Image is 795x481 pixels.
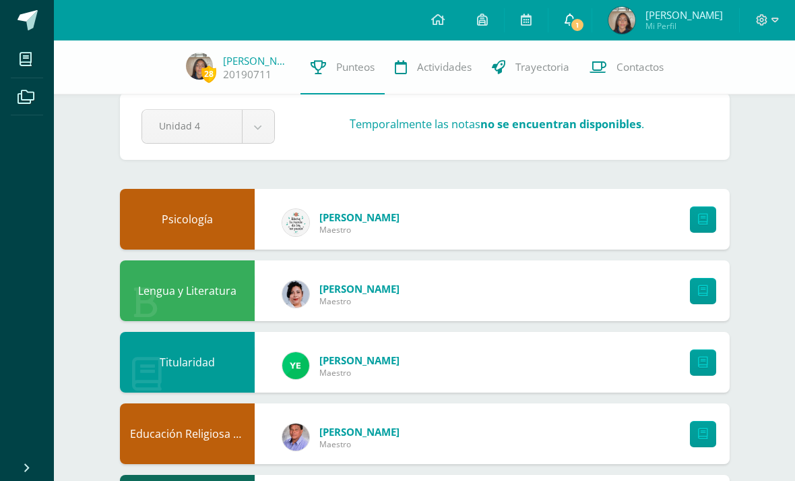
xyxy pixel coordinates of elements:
[608,7,635,34] img: f53d068c398be2615b7dbe161aef0f7c.png
[616,60,664,74] span: Contactos
[186,53,213,80] img: f53d068c398be2615b7dbe161aef0f7c.png
[336,60,375,74] span: Punteos
[282,424,309,451] img: 3f99dc8a7d7976e2e7dde9168a8ff500.png
[350,116,644,132] h3: Temporalmente las notas .
[319,367,400,378] span: Maestro
[120,332,255,393] div: Titularidad
[282,281,309,308] img: ff52b7a7aeb8409a6dc0d715e3e85e0f.png
[319,282,400,295] span: [PERSON_NAME]
[319,210,400,224] span: [PERSON_NAME]
[319,438,400,450] span: Maestro
[319,353,400,367] span: [PERSON_NAME]
[579,40,674,94] a: Contactos
[515,60,569,74] span: Trayectoria
[385,40,482,94] a: Actividades
[417,60,472,74] span: Actividades
[159,110,225,142] span: Unidad 4
[480,116,641,132] strong: no se encuentran disponibles
[645,8,723,22] span: [PERSON_NAME]
[120,403,255,464] div: Educación Religiosa Escolar
[282,209,309,236] img: 6d997b708352de6bfc4edc446c29d722.png
[645,20,723,32] span: Mi Perfil
[120,189,255,250] div: Psicología
[223,67,272,82] a: 20190711
[319,295,400,307] span: Maestro
[120,260,255,321] div: Lengua y Literatura
[201,65,216,82] span: 28
[223,54,290,67] a: [PERSON_NAME]
[570,18,585,32] span: 1
[482,40,579,94] a: Trayectoria
[319,224,400,235] span: Maestro
[142,110,274,143] a: Unidad 4
[300,40,385,94] a: Punteos
[319,425,400,438] span: [PERSON_NAME]
[282,352,309,379] img: fd93c6619258ae32e8e829e8701697bb.png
